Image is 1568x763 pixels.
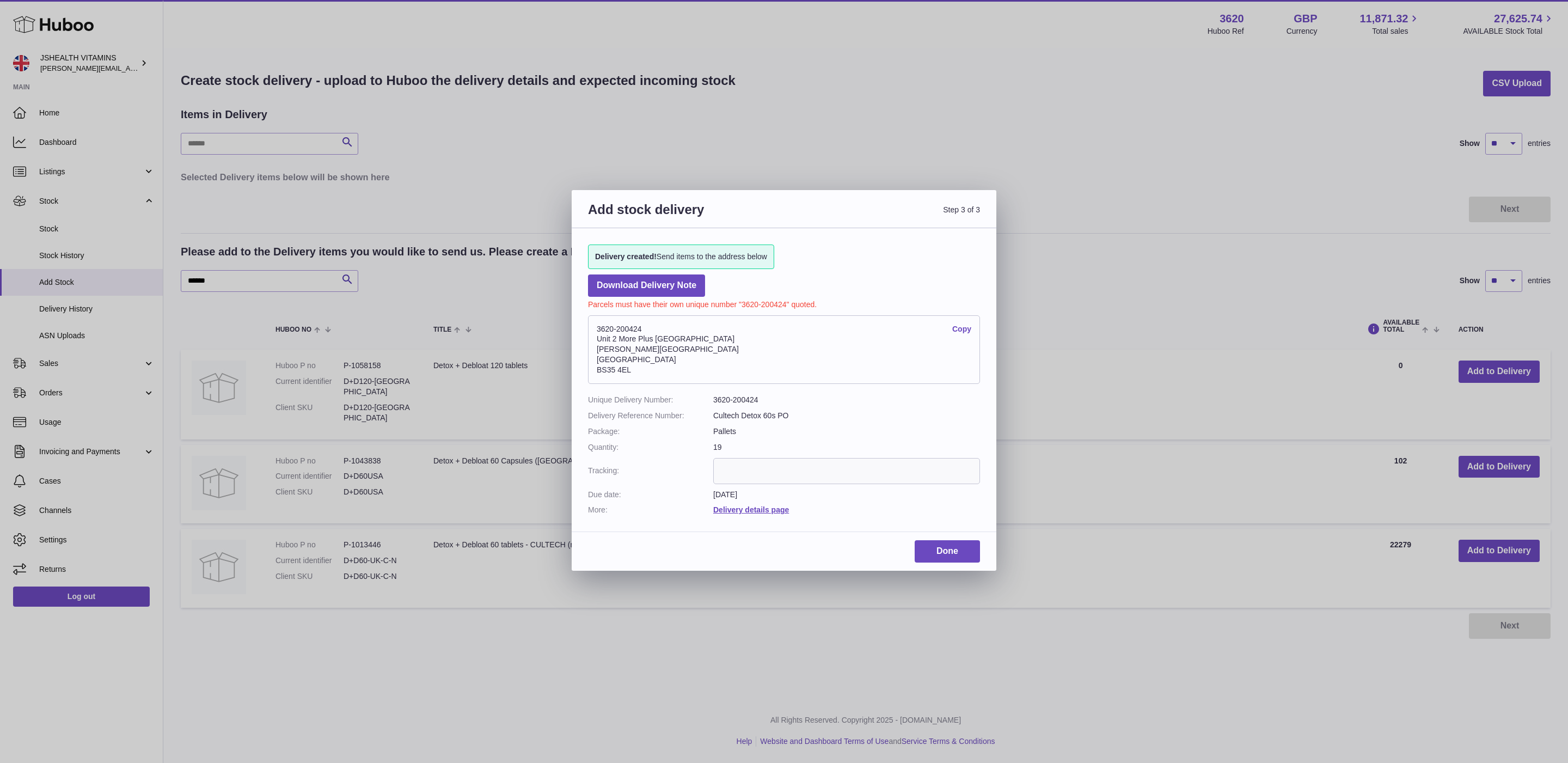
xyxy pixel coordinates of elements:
[588,201,784,231] h3: Add stock delivery
[588,297,980,310] p: Parcels must have their own unique number "3620-200424" quoted.
[588,274,705,297] a: Download Delivery Note
[713,442,980,453] dd: 19
[588,426,713,437] dt: Package:
[952,324,971,334] a: Copy
[713,395,980,405] dd: 3620-200424
[713,505,789,514] a: Delivery details page
[588,315,980,384] address: 3620-200424 Unit 2 More Plus [GEOGRAPHIC_DATA] [PERSON_NAME][GEOGRAPHIC_DATA] [GEOGRAPHIC_DATA] B...
[588,442,713,453] dt: Quantity:
[713,411,980,421] dd: Cultech Detox 60s PO
[784,201,980,231] span: Step 3 of 3
[915,540,980,563] a: Done
[588,458,713,484] dt: Tracking:
[713,490,980,500] dd: [DATE]
[595,252,767,262] span: Send items to the address below
[588,411,713,421] dt: Delivery Reference Number:
[588,505,713,515] dt: More:
[588,395,713,405] dt: Unique Delivery Number:
[595,252,657,261] strong: Delivery created!
[713,426,980,437] dd: Pallets
[588,490,713,500] dt: Due date:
